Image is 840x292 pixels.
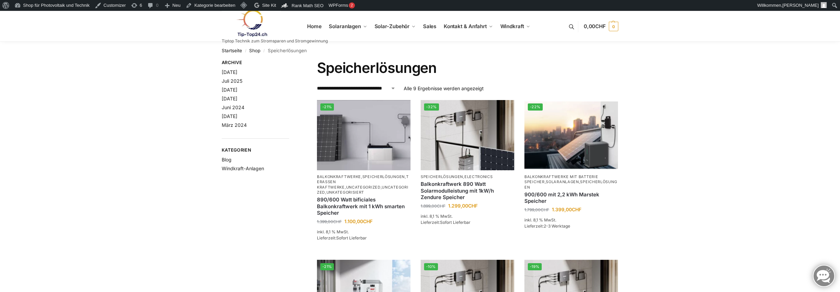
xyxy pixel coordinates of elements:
[448,203,478,209] bdi: 1.299,00
[421,220,471,225] span: Lieferzeit:
[317,235,367,240] span: Lieferzeit:
[222,87,237,93] a: [DATE]
[317,174,361,179] a: Balkonkraftwerke
[441,11,496,42] a: Kontakt & Anfahrt
[524,217,618,223] p: inkl. 8,1 % MwSt.
[572,207,581,212] span: CHF
[468,203,478,209] span: CHF
[595,23,606,30] span: CHF
[249,48,260,53] a: Shop
[524,179,617,189] a: Speicherlösungen
[421,100,514,170] a: -32%Balkonkraftwerk 890 Watt Solarmodulleistung mit 1kW/h Zendure Speicher
[375,23,410,30] span: Solar-Zubehör
[421,181,514,201] a: Balkonkraftwerk 890 Watt Solarmodulleistung mit 1kW/h Zendure Speicher
[329,23,361,30] span: Solaranlagen
[222,78,242,84] a: Juli 2025
[222,166,264,171] a: Windkraft-Anlagen
[222,96,237,101] a: [DATE]
[346,185,381,190] a: Uncategorized
[544,223,570,229] span: 2-3 Werktage
[440,220,471,225] span: Sofort Lieferbar
[326,11,370,42] a: Solaranlagen
[292,3,323,8] span: Rank Math SEO
[404,85,484,92] p: Alle 9 Ergebnisse werden angezeigt
[362,174,405,179] a: Speicherlösungen
[317,85,396,92] select: Shop-Reihenfolge
[464,174,493,179] a: Electronics
[524,223,570,229] span: Lieferzeit:
[222,39,328,43] p: Tiptop Technik zum Stromsparen und Stromgewinnung
[262,3,276,8] span: Site Kit
[317,100,411,170] a: -21%ASE 1000 Batteriespeicher
[584,16,618,37] a: 0,00CHF 0
[421,213,514,219] p: inkl. 8,1 % MwSt.
[349,2,355,8] div: 2
[524,174,598,184] a: Balkonkraftwerke mit Batterie Speicher
[317,100,411,170] img: ASE 1000 Batteriespeicher
[222,69,237,75] a: [DATE]
[222,9,281,37] img: Solaranlagen, Speicheranlagen und Energiesparprodukte
[222,157,232,162] a: Blog
[289,60,293,67] button: Close filters
[524,207,549,212] bdi: 1.799,00
[222,59,289,66] span: Archive
[333,219,342,224] span: CHF
[421,203,445,209] bdi: 1.899,00
[336,235,367,240] span: Sofort Lieferbar
[524,174,618,190] p: , ,
[317,196,411,216] a: 890/600 Watt bificiales Balkonkraftwerk mit 1 kWh smarten Speicher
[497,11,533,42] a: Windkraft
[222,147,289,154] span: Kategorien
[363,218,373,224] span: CHF
[541,207,549,212] span: CHF
[423,23,437,30] span: Sales
[421,100,514,170] img: Balkonkraftwerk 890 Watt Solarmodulleistung mit 1kW/h Zendure Speicher
[552,207,581,212] bdi: 1.399,00
[222,42,618,59] nav: Breadcrumb
[821,2,827,8] img: Benutzerbild von Rupert Spoddig
[524,100,618,170] a: -22%Balkonkraftwerk mit Marstek Speicher
[317,59,618,76] h1: Speicherlösungen
[372,11,418,42] a: Solar-Zubehör
[317,174,411,195] p: , , , , ,
[344,218,373,224] bdi: 1.100,00
[546,179,579,184] a: Solaranlagen
[609,22,618,31] span: 0
[584,11,618,42] nav: Cart contents
[500,23,524,30] span: Windkraft
[437,203,445,209] span: CHF
[421,174,514,179] p: ,
[317,229,411,235] p: inkl. 8,1 % MwSt.
[782,3,819,8] span: [PERSON_NAME]
[222,113,237,119] a: [DATE]
[242,48,249,54] span: /
[222,48,242,53] a: Startseite
[222,122,247,128] a: März 2024
[317,185,408,195] a: Uncategorized
[222,104,244,110] a: Juni 2024
[421,174,463,179] a: Speicherlösungen
[317,174,409,190] a: Terassen Kraftwerke
[260,48,267,54] span: /
[524,191,618,205] a: 900/600 mit 2,2 kWh Marstek Speicher
[524,100,618,170] img: Balkonkraftwerk mit Marstek Speicher
[420,11,439,42] a: Sales
[317,219,342,224] bdi: 1.399,00
[584,23,606,30] span: 0,00
[444,23,487,30] span: Kontakt & Anfahrt
[326,190,364,195] a: Unkategorisiert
